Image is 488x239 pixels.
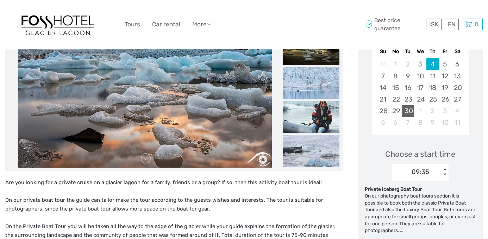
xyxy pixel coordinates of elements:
div: month 2025-09 [374,58,466,128]
div: 09:35 [412,167,429,176]
div: Choose Saturday, October 11th, 2025 [451,117,463,128]
img: 1303-6910c56d-1cb8-4c54-b886-5f11292459f5_logo_big.jpg [19,12,96,37]
div: Fr [439,47,451,56]
p: Are you looking for a private cruise on a glacier lagoon for a family, friends or a group? If so,... [5,178,343,187]
div: Choose Sunday, September 14th, 2025 [377,82,389,93]
div: Choose Wednesday, September 10th, 2025 [414,70,426,82]
div: Choose Tuesday, September 30th, 2025 [402,105,414,117]
div: Choose Monday, September 15th, 2025 [389,82,402,93]
div: Choose Wednesday, September 17th, 2025 [414,82,426,93]
img: 2a7cba71930d48b08772f4074d32c4bb_slider_thumbnail.jpeg [283,135,339,167]
div: Not available Monday, September 1st, 2025 [389,58,402,70]
div: Choose Friday, September 5th, 2025 [439,58,451,70]
div: Not available Sunday, August 31st, 2025 [377,58,389,70]
div: Choose Friday, September 19th, 2025 [439,82,451,93]
div: Choose Saturday, September 6th, 2025 [451,58,463,70]
div: Choose Thursday, September 18th, 2025 [426,82,439,93]
p: On our private boat tour the guide can tailor make the tour according to the guests wishes and in... [5,196,343,214]
div: < > [442,168,448,176]
div: Choose Wednesday, September 24th, 2025 [414,93,426,105]
p: We're away right now. Please check back later! [10,12,80,18]
div: Choose Tuesday, October 7th, 2025 [402,117,414,128]
div: Choose Thursday, October 9th, 2025 [426,117,439,128]
div: Choose Thursday, September 25th, 2025 [426,93,439,105]
div: We [414,47,426,56]
div: Choose Friday, October 3rd, 2025 [439,105,451,117]
div: Choose Friday, September 26th, 2025 [439,93,451,105]
a: Car rental [152,19,180,30]
div: Choose Thursday, September 4th, 2025 [426,58,439,70]
div: Choose Friday, October 10th, 2025 [439,117,451,128]
img: f88188efdac84a5a94b920006fe766c5_slider_thumbnail.jpeg [283,67,339,99]
div: Choose Sunday, September 28th, 2025 [377,105,389,117]
div: Choose Tuesday, September 16th, 2025 [402,82,414,93]
div: Choose Sunday, September 7th, 2025 [377,70,389,82]
div: EN [445,19,459,30]
span: Best price guarantee [363,17,424,32]
div: Choose Saturday, September 27th, 2025 [451,93,463,105]
div: Choose Wednesday, October 8th, 2025 [414,117,426,128]
div: Choose Thursday, October 2nd, 2025 [426,105,439,117]
div: Choose Tuesday, September 9th, 2025 [402,70,414,82]
div: Not available Wednesday, September 3rd, 2025 [414,58,426,70]
img: 13db0819fe264b678185c93117702dbb_slider_thumbnail.jpeg [283,101,339,133]
div: Choose Monday, September 8th, 2025 [389,70,402,82]
div: Choose Saturday, September 20th, 2025 [451,82,463,93]
span: ISK [429,21,438,28]
div: Tu [402,47,414,56]
div: Su [377,47,389,56]
span: Choose a start time [385,149,455,160]
div: Choose Monday, September 29th, 2025 [389,105,402,117]
div: Choose Saturday, September 13th, 2025 [451,70,463,82]
span: 0 [474,21,480,28]
a: Tours [125,19,140,30]
div: Choose Sunday, September 21st, 2025 [377,93,389,105]
button: Open LiveChat chat widget [81,11,89,19]
div: Choose Monday, September 22nd, 2025 [389,93,402,105]
div: Private Iceberg Boat Tour [365,186,476,193]
div: Th [426,47,439,56]
div: Sa [451,47,463,56]
div: Choose Friday, September 12th, 2025 [439,70,451,82]
div: On our photography boat tours section it is possible to book both the classic Private Boat Tour a... [365,193,476,234]
div: Choose Saturday, October 4th, 2025 [451,105,463,117]
div: Choose Monday, October 6th, 2025 [389,117,402,128]
div: Choose Wednesday, October 1st, 2025 [414,105,426,117]
div: Choose Tuesday, September 23rd, 2025 [402,93,414,105]
div: Choose Thursday, September 11th, 2025 [426,70,439,82]
div: Mo [389,47,402,56]
a: More [192,19,211,30]
div: Choose Sunday, October 5th, 2025 [377,117,389,128]
div: Not available Tuesday, September 2nd, 2025 [402,58,414,70]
